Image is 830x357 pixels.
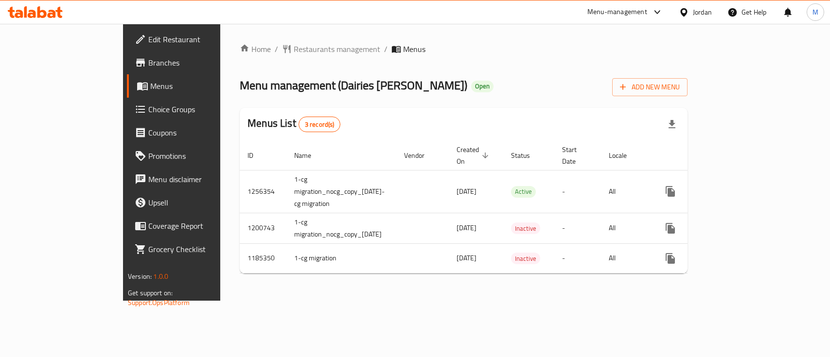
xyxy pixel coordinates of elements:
[601,213,651,243] td: All
[554,213,601,243] td: -
[148,57,254,68] span: Branches
[457,221,477,234] span: [DATE]
[240,74,467,96] span: Menu management ( Dairies [PERSON_NAME] )
[127,238,262,261] a: Grocery Checklist
[240,170,286,213] td: 1256354
[693,7,712,17] div: Jordan
[511,150,543,161] span: Status
[153,270,168,283] span: 1.0.0
[275,43,278,55] li: /
[148,197,254,208] span: Upsell
[128,296,190,309] a: Support.OpsPlatform
[148,150,254,162] span: Promotions
[127,144,262,168] a: Promotions
[127,168,262,191] a: Menu disclaimer
[511,186,536,198] div: Active
[148,220,254,232] span: Coverage Report
[299,117,341,132] div: Total records count
[554,170,601,213] td: -
[562,144,589,167] span: Start Date
[148,127,254,138] span: Coupons
[294,150,324,161] span: Name
[601,243,651,273] td: All
[240,141,760,273] table: enhanced table
[471,82,494,90] span: Open
[612,78,688,96] button: Add New Menu
[282,43,380,55] a: Restaurants management
[659,180,682,203] button: more
[659,217,682,240] button: more
[457,185,477,198] span: [DATE]
[240,43,688,55] nav: breadcrumb
[682,217,706,240] button: Change Status
[682,180,706,203] button: Change Status
[403,43,425,55] span: Menus
[651,141,760,170] th: Actions
[128,287,173,299] span: Get support on:
[127,121,262,144] a: Coupons
[148,103,254,115] span: Choice Groups
[511,223,540,234] span: Inactive
[150,80,254,92] span: Menus
[286,243,396,273] td: 1-cg migration
[404,150,437,161] span: Vendor
[286,213,396,243] td: 1-cg migration_nocg_copy_[DATE]
[587,6,647,18] div: Menu-management
[659,247,682,270] button: more
[240,243,286,273] td: 1185350
[148,173,254,185] span: Menu disclaimer
[471,81,494,92] div: Open
[127,51,262,74] a: Branches
[127,28,262,51] a: Edit Restaurant
[127,74,262,98] a: Menus
[128,270,152,283] span: Version:
[511,253,540,264] span: Inactive
[148,243,254,255] span: Grocery Checklist
[240,213,286,243] td: 1200743
[299,120,340,129] span: 3 record(s)
[294,43,380,55] span: Restaurants management
[511,186,536,197] span: Active
[286,170,396,213] td: 1-cg migration_nocg_copy_[DATE]-cg migration
[127,98,262,121] a: Choice Groups
[660,113,684,136] div: Export file
[609,150,639,161] span: Locale
[812,7,818,17] span: M
[601,170,651,213] td: All
[247,116,340,132] h2: Menus List
[620,81,680,93] span: Add New Menu
[127,214,262,238] a: Coverage Report
[457,252,477,264] span: [DATE]
[682,247,706,270] button: Change Status
[127,191,262,214] a: Upsell
[384,43,388,55] li: /
[247,150,266,161] span: ID
[148,34,254,45] span: Edit Restaurant
[554,243,601,273] td: -
[457,144,492,167] span: Created On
